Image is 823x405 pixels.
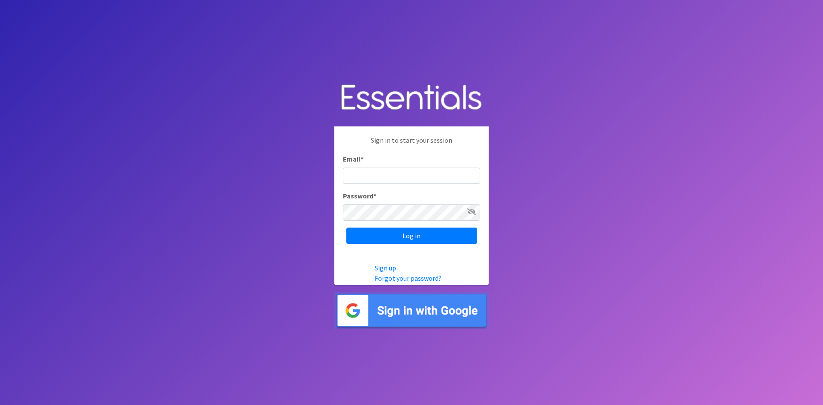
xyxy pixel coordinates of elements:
a: Forgot your password? [375,274,442,282]
abbr: required [373,192,376,200]
label: Email [343,154,363,164]
img: Sign in with Google [334,292,489,329]
a: Sign up [375,264,396,272]
input: Log in [346,228,477,244]
label: Password [343,191,376,201]
p: Sign in to start your session [343,135,480,154]
img: Human Essentials [334,76,489,120]
abbr: required [360,155,363,163]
